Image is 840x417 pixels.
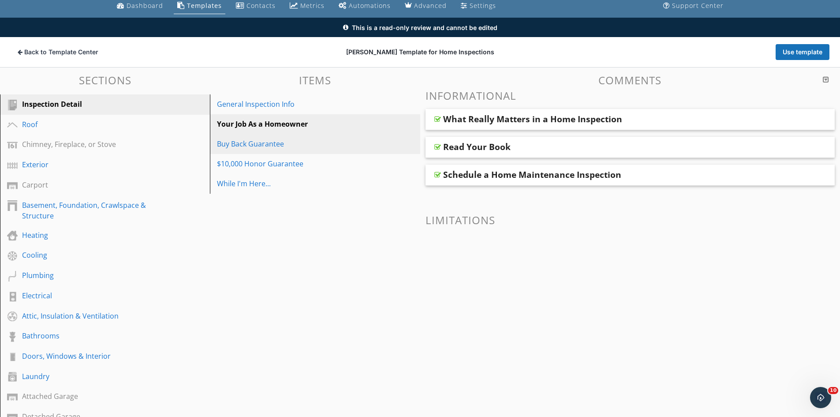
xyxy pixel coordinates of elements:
[776,44,829,60] button: Use template
[22,331,168,341] div: Bathrooms
[22,200,168,221] div: Basement, Foundation, Crawlspace & Structure
[810,387,831,408] iframe: Intercom live chat
[22,250,168,260] div: Cooling
[22,230,168,240] div: Heating
[443,114,622,124] div: What Really Matters in a Home Inspection
[300,1,325,10] div: Metrics
[217,99,382,109] div: General Inspection Info
[22,371,168,382] div: Laundry
[672,1,724,10] div: Support Center
[426,90,835,101] h3: Informational
[22,351,168,361] div: Doors, Windows & Interior
[217,178,382,189] div: While I'm Here...
[246,1,276,10] div: Contacts
[22,159,168,170] div: Exterior
[11,44,105,60] button: Back to Template Center
[284,48,556,56] div: [PERSON_NAME] Template for Home Inspections
[22,270,168,281] div: Plumbing
[426,74,835,86] h3: Comments
[22,99,168,109] div: Inspection Detail
[210,74,420,86] h3: Items
[22,290,168,301] div: Electrical
[22,119,168,130] div: Roof
[426,214,835,226] h3: Limitations
[217,139,382,149] div: Buy Back Guarantee
[414,1,447,10] div: Advanced
[22,139,168,150] div: Chimney, Fireplace, or Stove
[217,158,382,169] div: $10,000 Honor Guarantee
[22,311,168,321] div: Attic, Insulation & Ventilation
[127,1,163,10] div: Dashboard
[187,1,222,10] div: Templates
[828,387,838,394] span: 10
[443,169,621,180] div: Schedule a Home Maintenance Inspection
[470,1,496,10] div: Settings
[443,142,511,152] div: Read Your Book
[217,119,382,129] div: Your Job As a Homeowner
[349,1,391,10] div: Automations
[22,391,168,402] div: Attached Garage
[24,48,98,56] span: Back to Template Center
[22,180,168,190] div: Carport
